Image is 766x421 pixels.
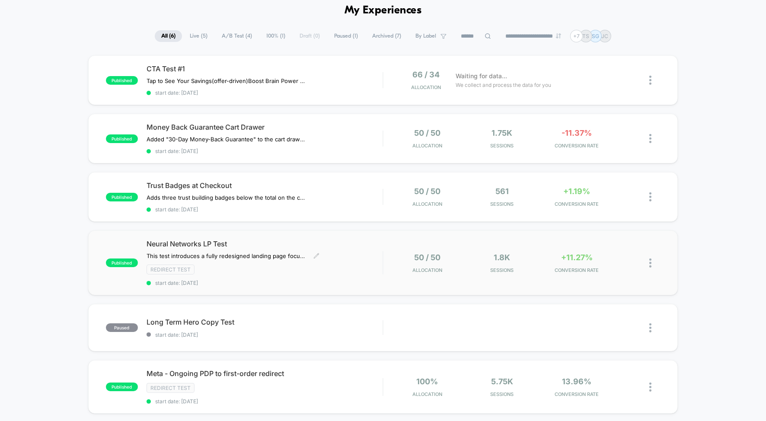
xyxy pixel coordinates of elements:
[215,30,259,42] span: A/B Test ( 4 )
[106,383,138,391] span: published
[491,377,513,386] span: 5.75k
[456,81,552,89] span: We collect and process the data for you
[412,70,440,79] span: 66 / 34
[147,206,383,213] span: start date: [DATE]
[412,391,442,397] span: Allocation
[147,239,383,248] span: Neural Networks LP Test
[106,323,138,332] span: paused
[147,181,383,190] span: Trust Badges at Checkout
[147,123,383,131] span: Money Back Guarantee Cart Drawer
[147,332,383,338] span: start date: [DATE]
[328,30,364,42] span: Paused ( 1 )
[147,280,383,286] span: start date: [DATE]
[414,253,440,262] span: 50 / 50
[411,84,441,90] span: Allocation
[147,383,195,393] span: Redirect Test
[492,128,512,137] span: 1.75k
[147,369,383,378] span: Meta - Ongoing PDP to first-order redirect
[106,258,138,267] span: published
[563,187,590,196] span: +1.19%
[416,377,438,386] span: 100%
[467,267,537,273] span: Sessions
[412,143,442,149] span: Allocation
[414,187,440,196] span: 50 / 50
[561,253,593,262] span: +11.27%
[542,391,612,397] span: CONVERSION RATE
[366,30,408,42] span: Archived ( 7 )
[467,143,537,149] span: Sessions
[649,383,651,392] img: close
[412,201,442,207] span: Allocation
[260,30,292,42] span: 100% ( 1 )
[147,252,307,259] span: This test introduces a fully redesigned landing page focused on scientific statistics and data-ba...
[106,76,138,85] span: published
[649,258,651,268] img: close
[494,253,510,262] span: 1.8k
[106,193,138,201] span: published
[412,267,442,273] span: Allocation
[649,192,651,201] img: close
[542,143,612,149] span: CONVERSION RATE
[414,128,440,137] span: 50 / 50
[467,201,537,207] span: Sessions
[592,33,599,39] p: SG
[649,323,651,332] img: close
[602,33,609,39] p: JC
[106,134,138,143] span: published
[147,89,383,96] span: start date: [DATE]
[183,30,214,42] span: Live ( 5 )
[345,4,422,17] h1: My Experiences
[147,64,383,73] span: CTA Test #1
[495,187,509,196] span: 561
[649,76,651,85] img: close
[542,201,612,207] span: CONVERSION RATE
[147,194,307,201] span: Adds three trust building badges below the total on the checkout page.Isolated to exclude /first-...
[147,148,383,154] span: start date: [DATE]
[147,398,383,405] span: start date: [DATE]
[562,128,592,137] span: -11.37%
[556,33,561,38] img: end
[147,77,307,84] span: Tap to See Your Savings(offer-driven)Boost Brain Power Without the Crash(benefit-oriented)Start Y...
[649,134,651,143] img: close
[147,318,383,326] span: Long Term Hero Copy Test
[570,30,583,42] div: + 7
[542,267,612,273] span: CONVERSION RATE
[155,30,182,42] span: All ( 6 )
[562,377,591,386] span: 13.96%
[147,265,195,274] span: Redirect Test
[583,33,590,39] p: TS
[456,71,507,81] span: Waiting for data...
[147,136,307,143] span: Added "30-Day Money-Back Guarantee" to the cart drawer below checkout CTAs
[467,391,537,397] span: Sessions
[415,33,436,39] span: By Label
